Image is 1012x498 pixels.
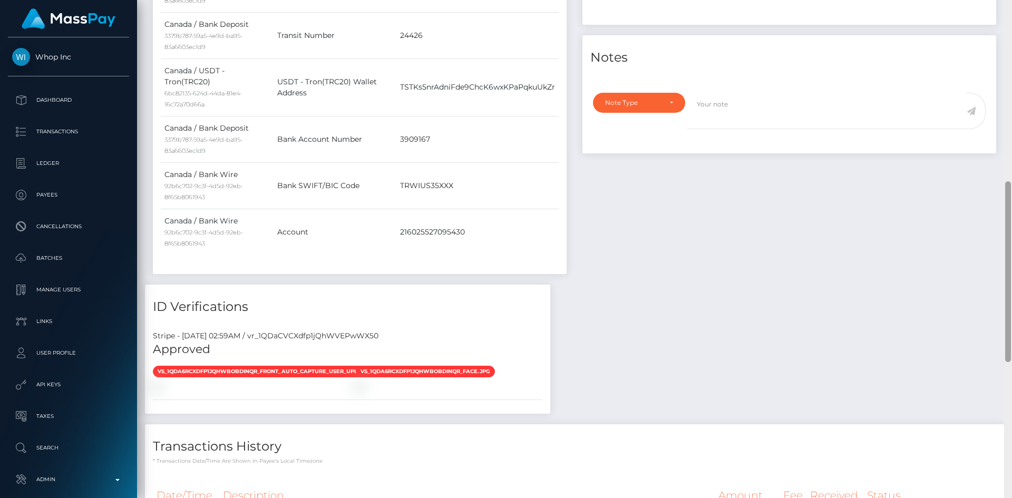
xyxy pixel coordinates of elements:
a: Links [8,308,129,335]
p: Transactions [12,124,125,140]
td: Transit Number [274,12,396,58]
td: TRWIUS35XXX [396,162,559,209]
p: Ledger [12,155,125,171]
h5: Approved [153,341,542,358]
img: MassPay Logo [22,8,115,29]
td: Canada / Bank Wire [161,162,274,209]
td: TSTKs5nrAdniFde9ChcK6wxKPaPqkuUkZr [396,58,559,116]
a: Admin [8,466,129,493]
h4: ID Verifications [153,298,542,316]
a: User Profile [8,340,129,366]
p: Cancellations [12,219,125,235]
p: Batches [12,250,125,266]
td: Account [274,209,396,255]
a: Payees [8,182,129,208]
a: Transactions [8,119,129,145]
td: 216025527095430 [396,209,559,255]
small: 92b6c702-9c3f-4d5d-92eb-8f65b8061943 [164,229,243,247]
h4: Transactions History [153,437,996,456]
td: Canada / Bank Wire [161,209,274,255]
span: vs_1QDa6rCXdfp1jQhWbobdiNqr_face.jpg [356,366,495,377]
td: 3909167 [396,116,559,162]
a: Search [8,435,129,461]
button: Note Type [593,93,685,113]
a: API Keys [8,372,129,398]
td: Canada / USDT - Tron(TRC20) [161,58,274,116]
td: Bank Account Number [274,116,396,162]
a: Batches [8,245,129,271]
p: Admin [12,472,125,487]
p: * Transactions date/time are shown in payee's local timezone [153,457,996,465]
a: Cancellations [8,213,129,240]
p: Taxes [12,408,125,424]
small: 92b6c702-9c3f-4d5d-92eb-8f65b8061943 [164,182,243,201]
span: vs_1QDa6rCXdfp1jQhWbobdiNqr_front_auto_capture_user_upload.jpg [153,366,387,377]
p: Payees [12,187,125,203]
img: vr_1QDaCVCXdfp1jQhWVEPwWX50file_1QDaCPCXdfp1jQhWcw6zhQnB [356,382,364,390]
a: Taxes [8,403,129,429]
img: vr_1QDaCVCXdfp1jQhWVEPwWX50file_1QDaAeCXdfp1jQhW8HtkfmYk [153,382,161,390]
td: 24426 [396,12,559,58]
small: 6bc82135-624d-44da-81e4-16c72a70d66a [164,90,242,108]
div: Note Type [605,99,661,107]
p: User Profile [12,345,125,361]
p: Manage Users [12,282,125,298]
small: 3379b787-59a5-4e9d-ba95-83a6603ec1d9 [164,136,242,154]
td: Canada / Bank Deposit [161,116,274,162]
h4: Notes [590,48,988,67]
p: Dashboard [12,92,125,108]
span: Whop Inc [8,52,129,62]
td: Bank SWIFT/BIC Code [274,162,396,209]
p: Search [12,440,125,456]
a: Dashboard [8,87,129,113]
div: Stripe - [DATE] 02:59AM / vr_1QDaCVCXdfp1jQhWVEPwWX50 [145,330,550,341]
p: API Keys [12,377,125,393]
td: Canada / Bank Deposit [161,12,274,58]
a: Ledger [8,150,129,177]
p: Links [12,314,125,329]
a: Manage Users [8,277,129,303]
small: 3379b787-59a5-4e9d-ba95-83a6603ec1d9 [164,32,242,51]
img: Whop Inc [12,48,30,66]
td: USDT - Tron(TRC20) Wallet Address [274,58,396,116]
